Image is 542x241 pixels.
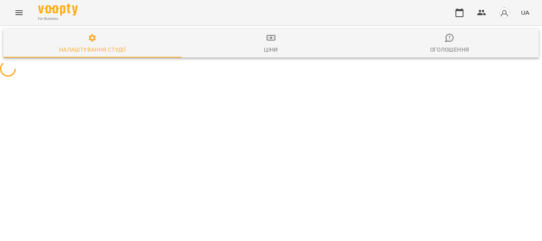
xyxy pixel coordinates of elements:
[518,5,532,20] button: UA
[38,4,78,15] img: Voopty Logo
[38,16,78,21] span: For Business
[430,45,469,54] div: Оголошення
[264,45,278,54] div: Ціни
[10,3,29,22] button: Menu
[521,8,529,17] span: UA
[59,45,126,54] div: Налаштування студії
[499,7,510,18] img: avatar_s.png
